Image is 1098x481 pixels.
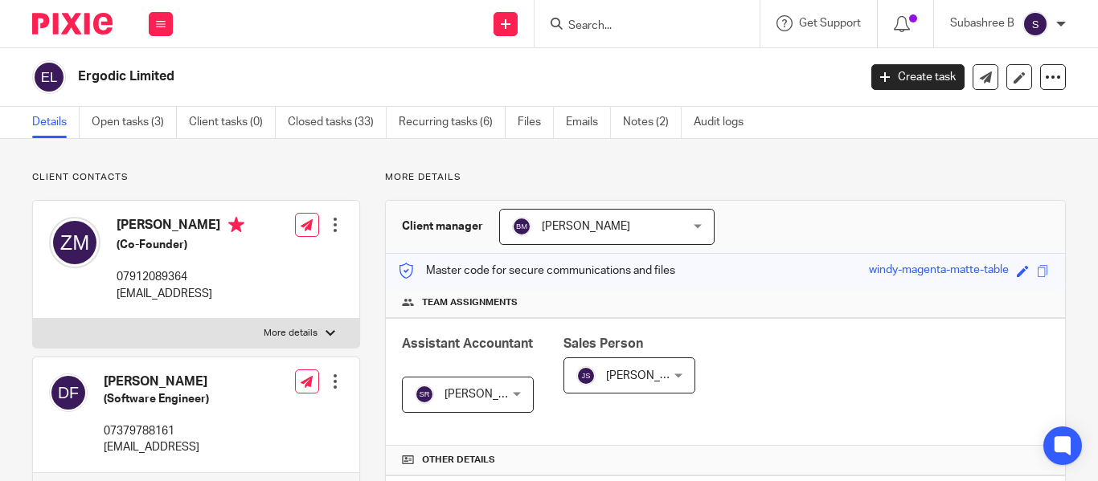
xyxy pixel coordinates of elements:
a: Client tasks (0) [189,107,276,138]
h4: [PERSON_NAME] [104,373,209,390]
a: Create task [871,64,965,90]
a: Open tasks (3) [92,107,177,138]
a: Recurring tasks (6) [399,107,506,138]
a: Files [518,107,554,138]
input: Search [567,19,711,34]
img: svg%3E [1022,11,1048,37]
div: windy-magenta-matte-table [869,262,1009,280]
i: Primary [228,217,244,233]
a: Details [32,107,80,138]
img: svg%3E [415,385,434,404]
img: svg%3E [49,217,100,268]
span: Other details [422,454,495,467]
img: svg%3E [512,217,531,236]
a: Audit logs [694,107,756,138]
span: Get Support [799,18,861,29]
h5: (Co-Founder) [117,237,244,253]
span: [PERSON_NAME] [542,221,630,232]
p: [EMAIL_ADDRESS] [117,286,244,302]
a: Emails [566,107,611,138]
span: [PERSON_NAME] [606,370,694,381]
img: Pixie [32,13,113,35]
img: svg%3E [32,60,66,94]
span: [PERSON_NAME] [445,389,533,400]
p: Subashree B [950,15,1014,31]
p: More details [264,327,318,340]
h2: Ergodic Limited [78,68,694,85]
span: Assistant Accountant [402,337,533,350]
p: More details [385,171,1066,184]
p: 07912089364 [117,269,244,285]
p: Client contacts [32,171,360,184]
p: [EMAIL_ADDRESS] [104,439,209,455]
a: Notes (2) [623,107,682,138]
h3: Client manager [402,218,483,234]
a: Closed tasks (33) [288,107,387,138]
p: Master code for secure communications and files [398,263,675,279]
span: Team assignments [422,296,518,309]
h4: [PERSON_NAME] [117,217,244,237]
h5: (Software Engineer) [104,391,209,407]
span: Sales Person [563,337,643,350]
img: svg%3E [576,366,596,385]
img: svg%3E [49,373,88,412]
p: 07379788161 [104,423,209,439]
